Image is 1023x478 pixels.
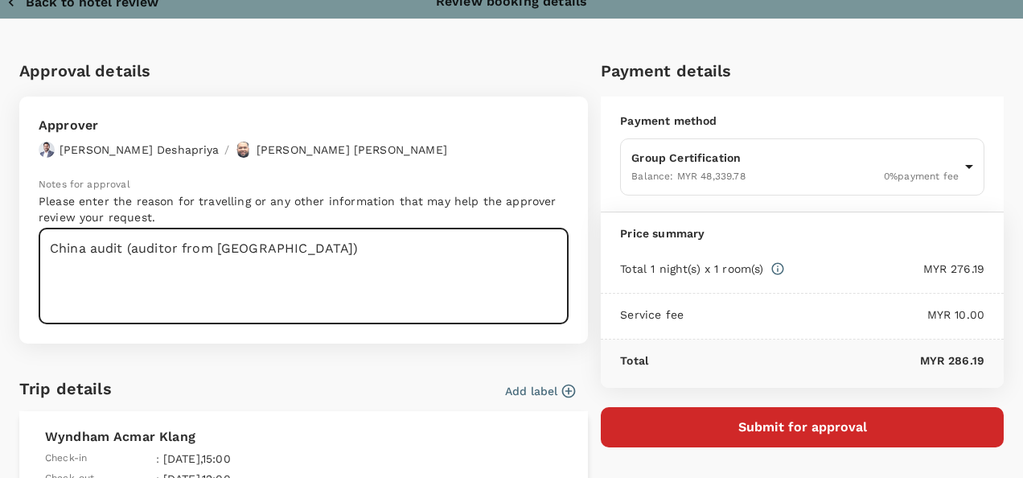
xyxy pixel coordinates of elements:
span: Balance : MYR 48,339.78 [631,171,745,182]
p: Please enter the reason for travelling or any other information that may help the approver review... [39,193,569,225]
p: / [224,142,229,158]
p: Price summary [620,225,984,241]
p: Notes for approval [39,177,569,193]
img: avatar-67b4218f54620.jpeg [236,142,252,158]
button: Add label [505,383,575,399]
span: Check-in [45,451,87,467]
p: Approver [39,116,447,135]
p: Total 1 night(s) x 1 room(s) [620,261,763,277]
h6: Payment details [601,58,1004,84]
p: [PERSON_NAME] Deshapriya [60,142,220,158]
div: Group CertificationBalance: MYR 48,339.780%payment fee [620,138,984,196]
span: : [156,451,159,467]
p: Service fee [620,307,684,323]
p: Wyndham Acmar Klang [45,427,562,447]
p: [PERSON_NAME] [PERSON_NAME] [257,142,447,158]
span: 0 % payment fee [884,171,959,182]
h6: Trip details [19,376,112,402]
h6: Approval details [19,58,588,84]
p: Payment method [620,113,984,129]
button: Submit for approval [601,407,1004,447]
p: [DATE] , 15:00 [163,451,403,467]
p: Total [620,352,648,369]
p: MYR 286.19 [648,352,984,369]
img: avatar-67a5bcb800f47.png [39,142,55,158]
p: MYR 276.19 [785,261,984,277]
p: Group Certification [631,150,959,166]
p: MYR 10.00 [684,307,984,323]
